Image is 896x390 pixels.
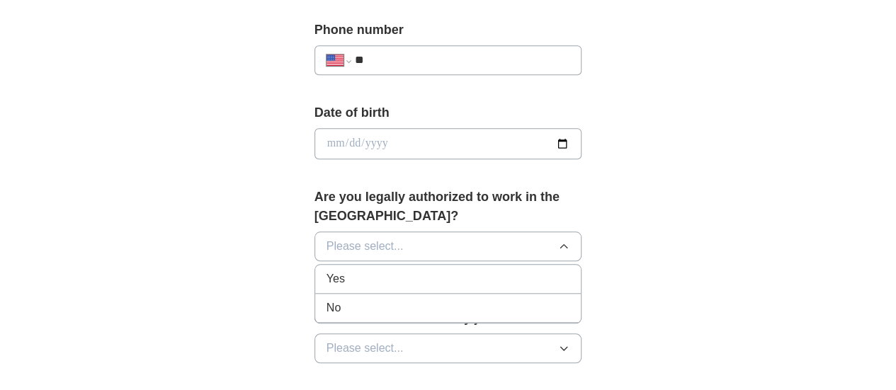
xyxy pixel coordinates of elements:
[327,299,341,316] span: No
[314,231,582,261] button: Please select...
[314,188,582,226] label: Are you legally authorized to work in the [GEOGRAPHIC_DATA]?
[314,333,582,363] button: Please select...
[314,21,582,40] label: Phone number
[327,270,345,287] span: Yes
[314,103,582,122] label: Date of birth
[327,238,404,255] span: Please select...
[327,340,404,357] span: Please select...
